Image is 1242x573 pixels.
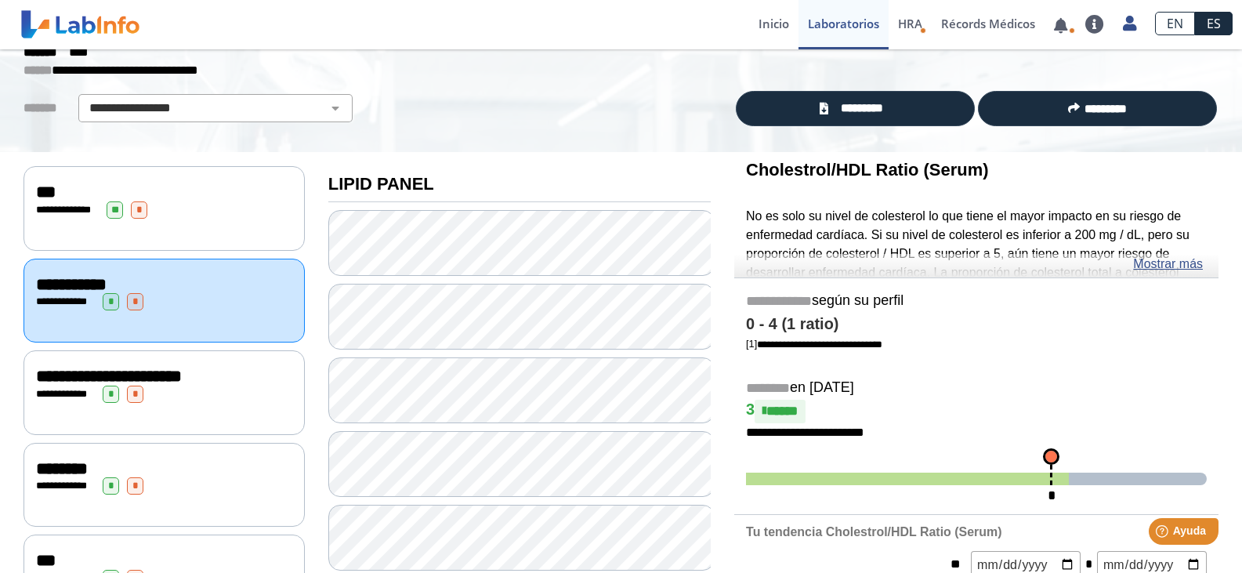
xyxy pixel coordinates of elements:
[746,207,1207,338] p: No es solo su nivel de colesterol lo que tiene el mayor impacto en su riesgo de enfermedad cardía...
[746,379,1207,397] h5: en [DATE]
[746,400,1207,423] h4: 3
[746,160,988,180] b: Cholestrol/HDL Ratio (Serum)
[746,315,1207,334] h4: 0 - 4 (1 ratio)
[898,16,922,31] span: HRA
[746,292,1207,310] h5: según su perfil
[746,525,1001,539] b: Tu tendencia Cholestrol/HDL Ratio (Serum)
[746,338,882,350] a: [1]
[1133,255,1203,274] a: Mostrar más
[1155,12,1195,35] a: EN
[1195,12,1233,35] a: ES
[328,174,434,194] b: LIPID PANEL
[1103,512,1225,556] iframe: Help widget launcher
